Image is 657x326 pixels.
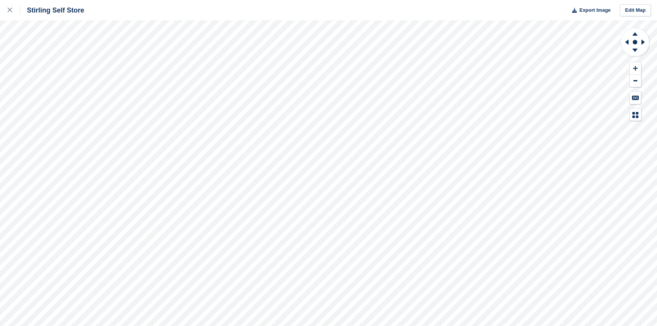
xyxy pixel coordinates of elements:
[620,4,651,17] a: Edit Map
[630,109,641,121] button: Map Legend
[20,6,84,15] div: Stirling Self Store
[630,91,641,104] button: Keyboard Shortcuts
[630,62,641,75] button: Zoom In
[630,75,641,87] button: Zoom Out
[579,6,610,14] span: Export Image
[567,4,611,17] button: Export Image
